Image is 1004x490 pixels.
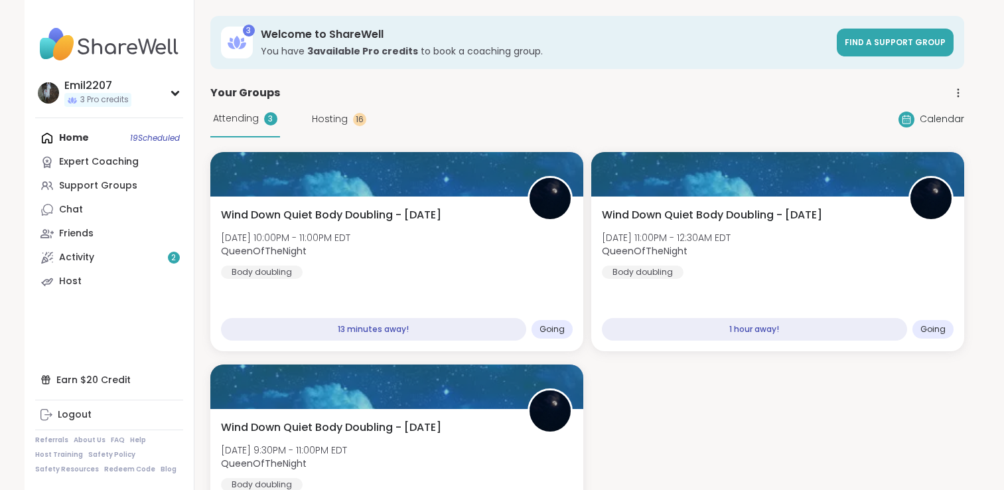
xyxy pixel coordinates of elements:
div: Earn $20 Credit [35,368,183,392]
span: Wind Down Quiet Body Doubling - [DATE] [221,420,441,436]
b: QueenOfTheNight [221,244,307,258]
span: Going [539,324,565,335]
div: Chat [59,203,83,216]
a: Activity2 [35,246,183,270]
span: Find a support group [845,37,946,48]
div: Expert Coaching [59,155,139,169]
b: 3 available Pro credit s [307,44,418,58]
span: Attending [213,112,259,125]
div: Friends [59,227,94,240]
img: QueenOfTheNight [530,390,571,432]
a: Blog [161,465,177,474]
h3: Welcome to ShareWell [261,27,829,42]
a: Redeem Code [104,465,155,474]
span: Calendar [920,112,964,126]
a: Safety Policy [88,450,135,459]
a: Safety Resources [35,465,99,474]
div: Emil2207 [64,78,131,93]
b: QueenOfTheNight [221,457,307,470]
span: 3 Pro credits [80,94,129,106]
a: Find a support group [837,29,954,56]
span: [DATE] 11:00PM - 12:30AM EDT [602,231,731,244]
div: Body doubling [221,266,303,279]
a: Support Groups [35,174,183,198]
a: About Us [74,436,106,445]
div: 16 [353,113,366,126]
div: Activity [59,251,94,264]
div: Logout [58,408,92,422]
span: Wind Down Quiet Body Doubling - [DATE] [602,207,822,223]
span: [DATE] 9:30PM - 11:00PM EDT [221,444,347,457]
a: FAQ [111,436,125,445]
span: 2 [171,252,176,264]
h3: You have to book a coaching group. [261,44,829,58]
img: QueenOfTheNight [910,178,952,219]
span: Wind Down Quiet Body Doubling - [DATE] [221,207,441,223]
a: Chat [35,198,183,222]
img: QueenOfTheNight [530,178,571,219]
a: Help [130,436,146,445]
a: Logout [35,403,183,427]
a: Host [35,270,183,293]
div: Host [59,275,82,288]
div: 3 [264,112,277,125]
div: 1 hour away! [602,318,907,341]
div: Body doubling [602,266,683,279]
div: Support Groups [59,179,137,193]
span: Hosting [312,112,348,126]
div: 13 minutes away! [221,318,526,341]
b: QueenOfTheNight [602,244,687,258]
a: Friends [35,222,183,246]
span: Your Groups [210,85,280,101]
a: Host Training [35,450,83,459]
img: Emil2207 [38,82,59,104]
a: Expert Coaching [35,150,183,174]
img: ShareWell Nav Logo [35,21,183,68]
div: 3 [243,25,255,37]
span: [DATE] 10:00PM - 11:00PM EDT [221,231,350,244]
a: Referrals [35,436,68,445]
span: Going [920,324,946,335]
